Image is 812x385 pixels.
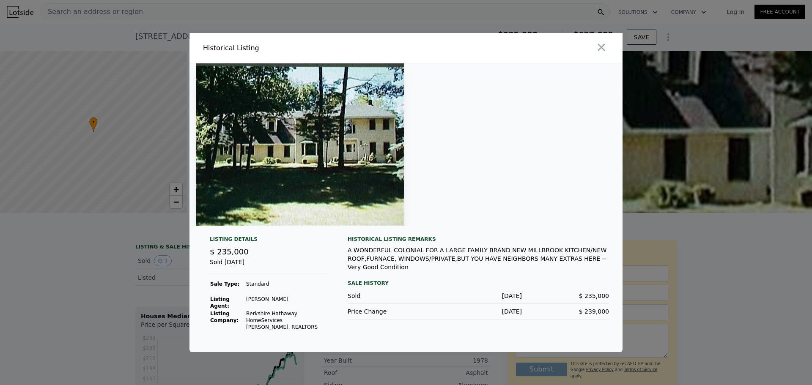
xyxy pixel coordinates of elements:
img: Property Img [196,63,404,226]
div: Historical Listing remarks [348,236,609,243]
span: $ 235,000 [579,292,609,299]
strong: Listing Company: [210,311,239,323]
strong: Listing Agent: [210,296,230,309]
div: Listing Details [210,236,327,246]
td: Standard [246,280,327,288]
strong: Sale Type: [210,281,239,287]
div: Historical Listing [203,43,403,53]
div: Sold [DATE] [210,258,327,273]
div: A WONDERFUL COLONIAL FOR A LARGE FAMILY BRAND NEW MILLBROOK KITCHEN/NEW ROOF,FURNACE, WINDOWS/PRI... [348,246,609,271]
td: Berkshire Hathaway HomeServices [PERSON_NAME], REALTORS [246,310,327,331]
div: [DATE] [435,307,522,316]
div: Sale History [348,278,609,288]
span: $ 235,000 [210,247,249,256]
span: $ 239,000 [579,308,609,315]
div: Sold [348,292,435,300]
td: [PERSON_NAME] [246,295,327,310]
div: [DATE] [435,292,522,300]
div: Price Change [348,307,435,316]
